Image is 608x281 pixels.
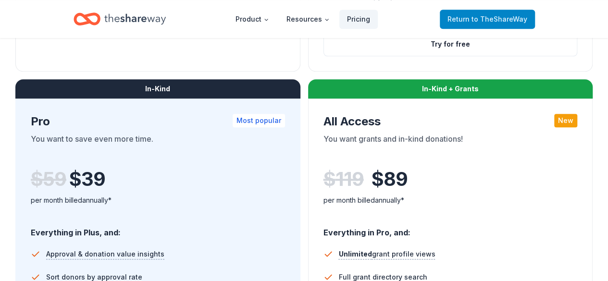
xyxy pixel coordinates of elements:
[339,10,378,29] a: Pricing
[228,10,277,29] button: Product
[308,79,593,98] div: In-Kind + Grants
[323,195,578,206] div: per month billed annually*
[323,219,578,239] div: Everything in Pro, and:
[69,166,105,193] span: $ 39
[372,166,408,193] span: $ 89
[46,248,164,260] span: Approval & donation value insights
[279,10,337,29] button: Resources
[472,15,527,23] span: to TheShareWay
[31,114,285,129] div: Pro
[323,133,578,160] div: You want grants and in-kind donations!
[339,250,372,258] span: Unlimited
[15,79,300,98] div: In-Kind
[554,114,577,127] div: New
[324,33,577,56] button: Try for free
[31,219,285,239] div: Everything in Plus, and:
[31,133,285,160] div: You want to save even more time.
[323,114,578,129] div: All Access
[31,195,285,206] div: per month billed annually*
[233,114,285,127] div: Most popular
[228,8,378,30] nav: Main
[74,8,166,30] a: Home
[447,13,527,25] span: Return
[440,10,535,29] a: Returnto TheShareWay
[339,250,435,258] span: grant profile views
